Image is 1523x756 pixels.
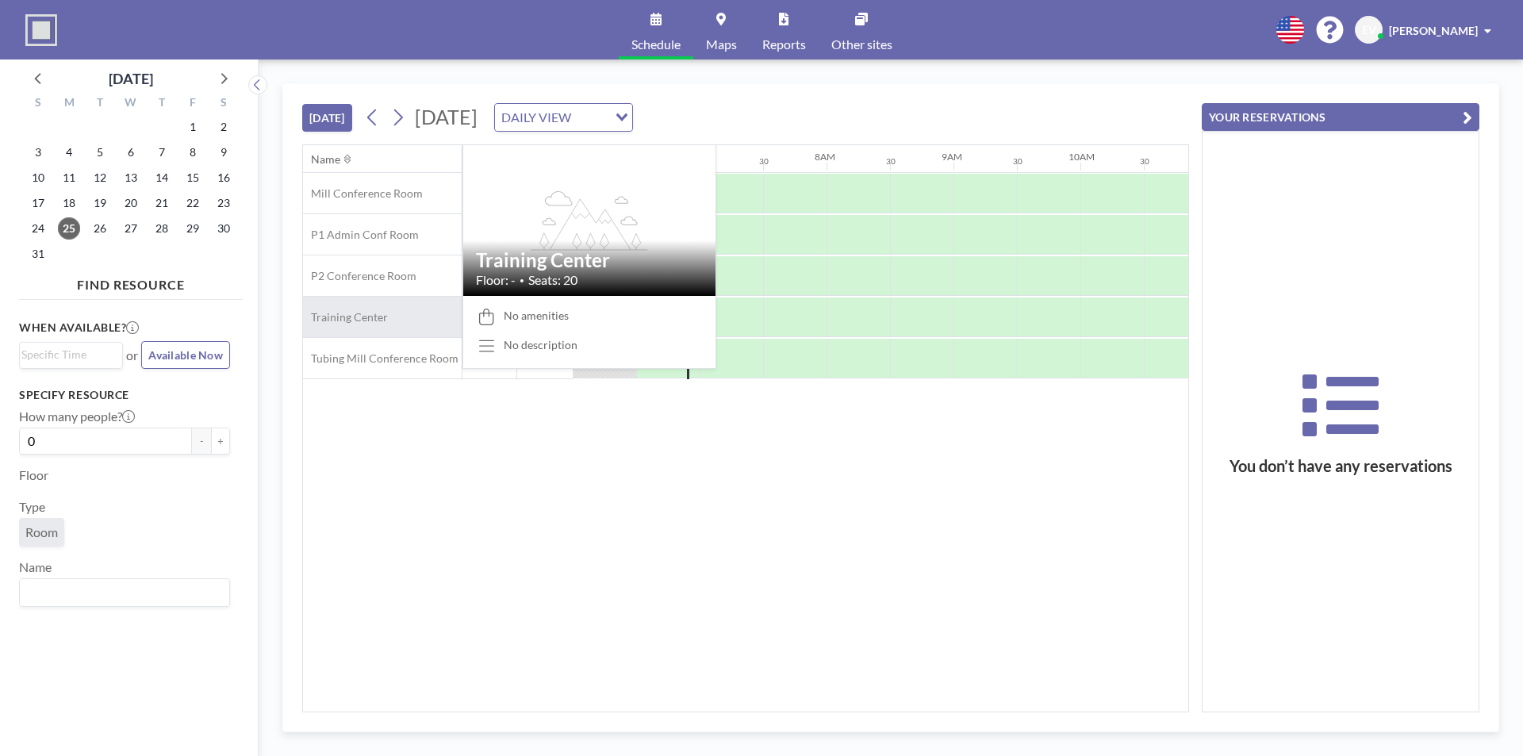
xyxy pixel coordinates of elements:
span: Other sites [831,38,892,51]
button: Available Now [141,341,230,369]
div: 30 [1140,156,1149,167]
div: 30 [1013,156,1022,167]
span: Training Center [303,310,388,324]
h3: Specify resource [19,388,230,402]
span: Tubing Mill Conference Room [303,351,458,366]
span: Wednesday, August 20, 2025 [120,192,142,214]
h3: You don’t have any reservations [1203,456,1479,476]
span: Sunday, August 17, 2025 [27,192,49,214]
div: F [177,94,208,114]
div: 30 [759,156,769,167]
div: Search for option [20,579,229,606]
span: Monday, August 11, 2025 [58,167,80,189]
div: Name [311,152,340,167]
span: Sunday, August 31, 2025 [27,243,49,265]
label: Type [19,499,45,515]
div: [DATE] [109,67,153,90]
div: 8AM [815,151,835,163]
label: How many people? [19,409,135,424]
span: Wednesday, August 27, 2025 [120,217,142,240]
span: Tuesday, August 26, 2025 [89,217,111,240]
span: Monday, August 25, 2025 [58,217,80,240]
div: No description [504,338,577,352]
span: Wednesday, August 13, 2025 [120,167,142,189]
div: W [116,94,147,114]
span: Floor: - [476,272,516,288]
span: Monday, August 4, 2025 [58,141,80,163]
label: Name [19,559,52,575]
span: DAILY VIEW [498,107,574,128]
span: Friday, August 8, 2025 [182,141,204,163]
img: organization-logo [25,14,57,46]
span: Friday, August 29, 2025 [182,217,204,240]
span: Seats: 20 [528,272,577,288]
span: Saturday, August 9, 2025 [213,141,235,163]
span: Tuesday, August 12, 2025 [89,167,111,189]
div: 10AM [1068,151,1095,163]
div: S [208,94,239,114]
span: Schedule [631,38,681,51]
div: M [54,94,85,114]
span: EV [1362,23,1376,37]
span: No amenities [504,309,569,323]
span: Thursday, August 7, 2025 [151,141,173,163]
span: or [126,347,138,363]
h2: Training Center [476,248,703,272]
div: Search for option [20,343,122,366]
span: Reports [762,38,806,51]
span: Friday, August 15, 2025 [182,167,204,189]
span: Tuesday, August 5, 2025 [89,141,111,163]
button: [DATE] [302,104,352,132]
span: Saturday, August 23, 2025 [213,192,235,214]
span: Room [25,524,58,540]
div: 9AM [942,151,962,163]
div: T [146,94,177,114]
div: Search for option [495,104,632,131]
span: [PERSON_NAME] [1389,24,1478,37]
div: T [85,94,116,114]
label: Floor [19,467,48,483]
span: Saturday, August 16, 2025 [213,167,235,189]
span: Friday, August 22, 2025 [182,192,204,214]
span: Available Now [148,348,223,362]
span: P1 Admin Conf Room [303,228,419,242]
span: [DATE] [415,105,478,129]
span: Thursday, August 21, 2025 [151,192,173,214]
span: Wednesday, August 6, 2025 [120,141,142,163]
button: + [211,428,230,455]
span: Thursday, August 28, 2025 [151,217,173,240]
span: • [520,275,524,286]
span: Sunday, August 3, 2025 [27,141,49,163]
span: Tuesday, August 19, 2025 [89,192,111,214]
span: Monday, August 18, 2025 [58,192,80,214]
span: Sunday, August 10, 2025 [27,167,49,189]
div: S [23,94,54,114]
span: Sunday, August 24, 2025 [27,217,49,240]
span: P2 Conference Room [303,269,416,283]
input: Search for option [576,107,606,128]
button: - [192,428,211,455]
h4: FIND RESOURCE [19,271,243,293]
div: 30 [886,156,896,167]
span: Mill Conference Room [303,186,423,201]
button: YOUR RESERVATIONS [1202,103,1479,131]
input: Search for option [21,582,221,603]
input: Search for option [21,346,113,363]
span: Maps [706,38,737,51]
span: Thursday, August 14, 2025 [151,167,173,189]
span: Friday, August 1, 2025 [182,116,204,138]
span: Saturday, August 2, 2025 [213,116,235,138]
span: Saturday, August 30, 2025 [213,217,235,240]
